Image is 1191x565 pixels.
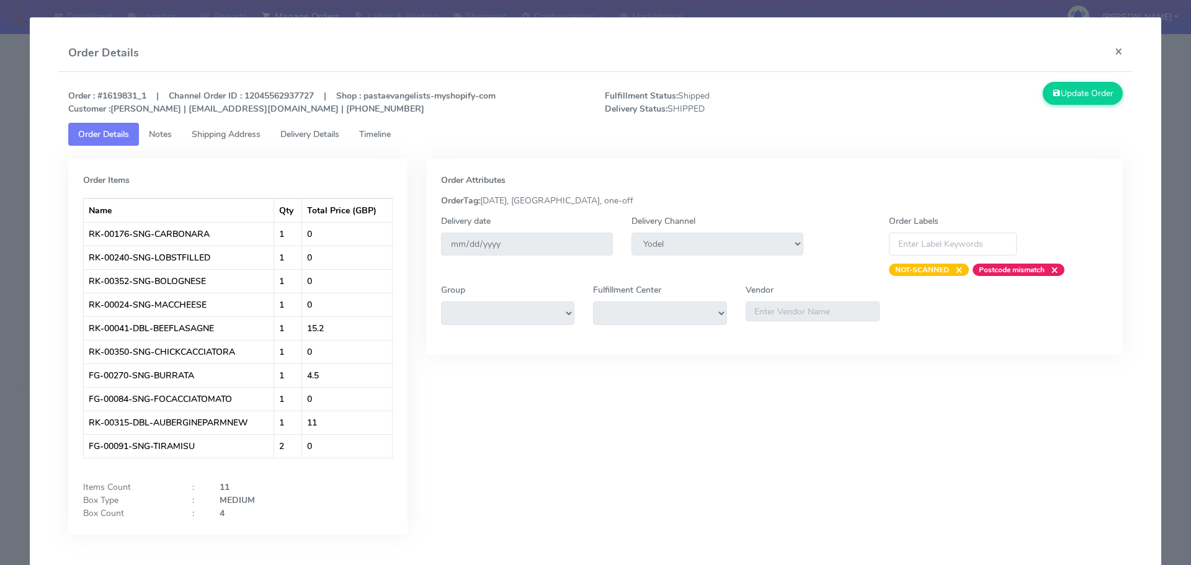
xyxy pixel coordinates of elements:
span: Shipping Address [192,128,261,140]
td: 2 [274,434,302,458]
strong: Order Items [83,174,130,186]
strong: 4 [220,507,225,519]
div: : [183,494,210,507]
strong: Order Attributes [441,174,506,186]
ul: Tabs [68,123,1123,146]
td: 1 [274,293,302,316]
td: 1 [274,316,302,340]
td: 0 [302,434,391,458]
td: RK-00024-SNG-MACCHEESE [84,293,275,316]
td: RK-00176-SNG-CARBONARA [84,222,275,246]
input: Enter Vendor Name [746,301,880,321]
strong: NOT-SCANNED [895,265,949,275]
div: : [183,481,210,494]
td: 0 [302,269,391,293]
label: Group [441,283,465,296]
button: Update Order [1043,82,1123,105]
td: 1 [274,222,302,246]
td: RK-00352-SNG-BOLOGNESE [84,269,275,293]
td: 4.5 [302,363,391,387]
input: Enter Label Keywords [889,233,1017,256]
div: Items Count [74,481,183,494]
label: Fulfillment Center [593,283,661,296]
td: FG-00270-SNG-BURRATA [84,363,275,387]
td: 1 [274,246,302,269]
th: Qty [274,198,302,222]
strong: Postcode mismatch [979,265,1045,275]
strong: 11 [220,481,230,493]
td: FG-00084-SNG-FOCACCIATOMATO [84,387,275,411]
label: Delivery date [441,215,491,228]
th: Total Price (GBP) [302,198,391,222]
strong: Fulfillment Status: [605,90,678,102]
span: × [1045,264,1058,276]
strong: Order : #1619831_1 | Channel Order ID : 12045562937727 | Shop : pastaevangelists-myshopify-com [P... [68,90,496,115]
td: 0 [302,293,391,316]
strong: Delivery Status: [605,103,667,115]
span: Timeline [359,128,391,140]
strong: MEDIUM [220,494,255,506]
div: Box Type [74,494,183,507]
td: 1 [274,411,302,434]
label: Order Labels [889,215,939,228]
button: Close [1105,35,1133,68]
td: RK-00041-DBL-BEEFLASAGNE [84,316,275,340]
td: 0 [302,246,391,269]
label: Delivery Channel [631,215,695,228]
span: Delivery Details [280,128,339,140]
span: Shipped SHIPPED [595,89,864,115]
td: 11 [302,411,391,434]
th: Name [84,198,275,222]
div: Box Count [74,507,183,520]
strong: OrderTag: [441,195,480,207]
td: 0 [302,222,391,246]
td: RK-00240-SNG-LOBSTFILLED [84,246,275,269]
td: FG-00091-SNG-TIRAMISU [84,434,275,458]
td: 1 [274,363,302,387]
td: 1 [274,387,302,411]
div: [DATE], [GEOGRAPHIC_DATA], one-off [432,194,1118,207]
td: 1 [274,269,302,293]
td: 15.2 [302,316,391,340]
strong: Customer : [68,103,110,115]
td: 1 [274,340,302,363]
td: 0 [302,340,391,363]
label: Vendor [746,283,774,296]
h4: Order Details [68,45,139,61]
div: : [183,507,210,520]
span: × [949,264,963,276]
span: Notes [149,128,172,140]
span: Order Details [78,128,129,140]
td: RK-00315-DBL-AUBERGINEPARMNEW [84,411,275,434]
td: RK-00350-SNG-CHICKCACCIATORA [84,340,275,363]
td: 0 [302,387,391,411]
